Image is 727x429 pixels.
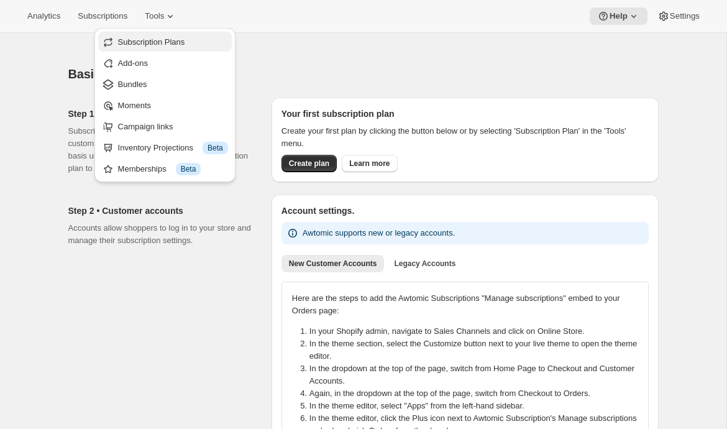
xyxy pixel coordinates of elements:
button: Inventory Projections [98,137,232,157]
div: Memberships [118,163,228,175]
span: Basic setup [68,67,137,81]
li: In the dropdown at the top of the page, switch from Home Page to Checkout and Customer Accounts. [309,362,646,387]
h2: Step 2 • Customer accounts [68,205,252,217]
h2: Step 1 • Create subscription plan [68,108,252,120]
span: Help [610,11,628,21]
button: Legacy Accounts [386,255,463,272]
button: Analytics [20,7,68,25]
span: Legacy Accounts [394,259,455,269]
button: Tools [137,7,184,25]
p: Here are the steps to add the Awtomic Subscriptions "Manage subscriptions" embed to your Orders p... [292,292,638,317]
li: In the theme editor, select "Apps" from the left-hand sidebar. [309,400,646,412]
button: Subscription Plans [98,32,232,52]
button: Help [590,7,647,25]
span: Settings [670,11,700,21]
span: Subscription Plans [118,37,185,47]
p: Awtomic supports new or legacy accounts. [303,227,455,239]
button: Campaign links [98,116,232,136]
button: Settings [650,7,707,25]
p: Subscription plans are the heart of what allows customers to purchase products on a recurring bas... [68,125,252,175]
span: Tools [145,11,164,21]
li: In the theme section, select the Customize button next to your live theme to open the theme editor. [309,338,646,362]
span: Subscriptions [78,11,127,21]
li: In your Shopify admin, navigate to Sales Channels and click on Online Store. [309,325,646,338]
p: Accounts allow shoppers to log in to your store and manage their subscription settings. [68,222,252,247]
li: Again, in the dropdown at the top of the page, switch from Checkout to Orders. [309,387,646,400]
span: Campaign links [118,122,173,131]
h2: Account settings. [281,205,649,217]
span: Add-ons [118,58,148,68]
p: Create your first plan by clicking the button below or by selecting 'Subscription Plan' in the 'T... [281,125,649,150]
h2: Your first subscription plan [281,108,649,120]
button: Add-ons [98,53,232,73]
button: New Customer Accounts [281,255,385,272]
button: Bundles [98,74,232,94]
span: New Customer Accounts [289,259,377,269]
span: Moments [118,101,151,110]
span: Beta [208,143,223,153]
button: Subscriptions [70,7,135,25]
button: Memberships [98,159,232,178]
button: Moments [98,95,232,115]
a: Learn more [342,155,397,172]
span: Beta [181,164,196,174]
span: Analytics [27,11,60,21]
span: Learn more [349,159,390,168]
div: Inventory Projections [118,142,228,154]
span: Bundles [118,80,147,89]
button: Create plan [281,155,337,172]
span: Create plan [289,159,329,168]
